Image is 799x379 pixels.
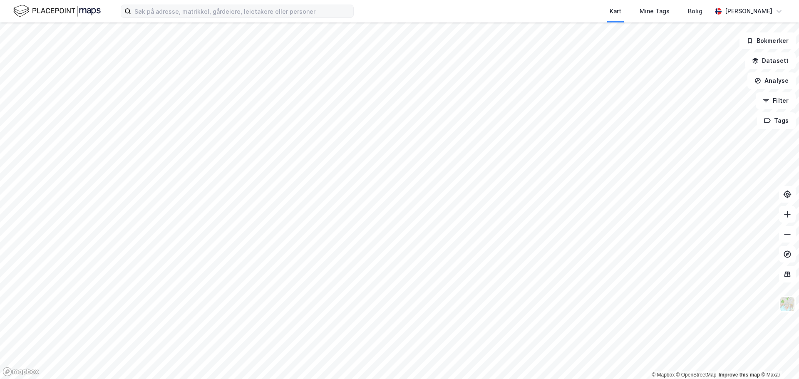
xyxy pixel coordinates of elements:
div: Kontrollprogram for chat [757,339,799,379]
img: logo.f888ab2527a4732fd821a326f86c7f29.svg [13,4,101,18]
div: Kart [610,6,621,16]
div: [PERSON_NAME] [725,6,772,16]
div: Mine Tags [640,6,670,16]
div: Bolig [688,6,702,16]
iframe: Chat Widget [757,339,799,379]
input: Søk på adresse, matrikkel, gårdeiere, leietakere eller personer [131,5,353,17]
